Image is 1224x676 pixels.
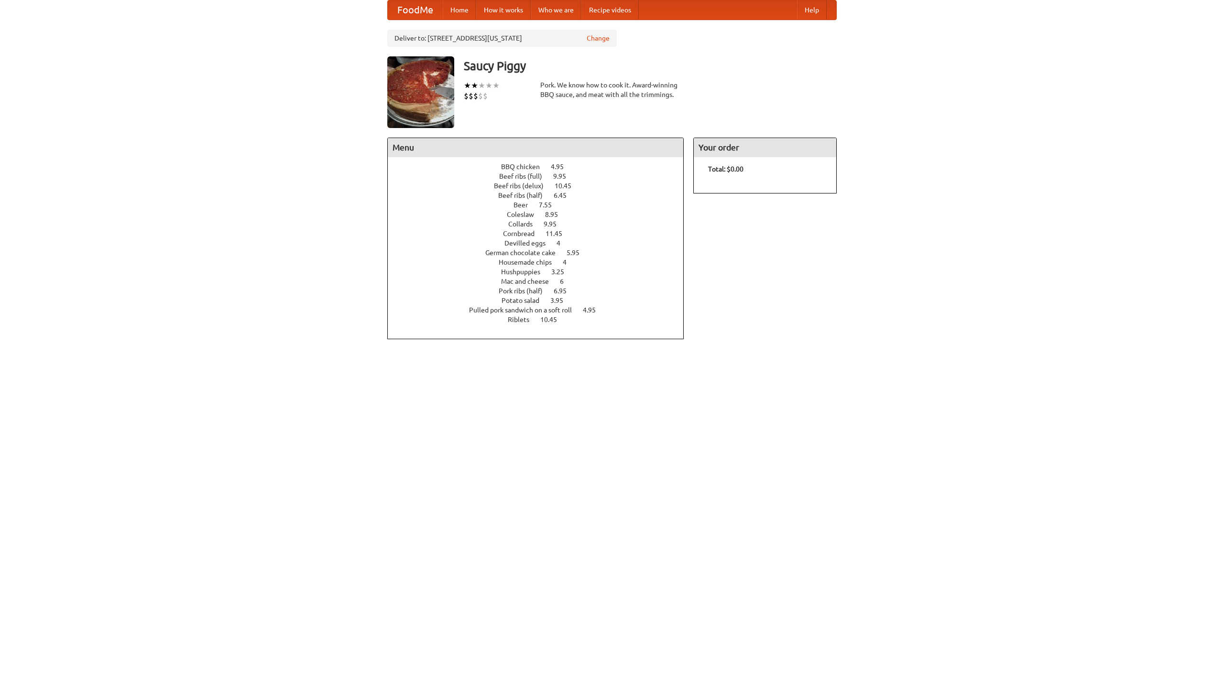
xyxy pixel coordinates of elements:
span: Beer [514,201,537,209]
span: Mac and cheese [501,278,558,285]
a: Home [443,0,476,20]
a: Help [797,0,827,20]
a: FoodMe [388,0,443,20]
a: German chocolate cake 5.95 [485,249,597,257]
span: Coleslaw [507,211,544,218]
a: Pork ribs (half) 6.95 [499,287,584,295]
li: $ [464,91,469,101]
li: ★ [464,80,471,91]
span: 10.45 [540,316,567,323]
span: 9.95 [553,172,576,180]
span: German chocolate cake [485,249,565,257]
span: Riblets [508,316,539,323]
a: Pulled pork sandwich on a soft roll 4.95 [469,306,613,314]
span: 6.95 [554,287,576,295]
a: Mac and cheese 6 [501,278,581,285]
span: Beef ribs (delux) [494,182,553,190]
li: $ [473,91,478,101]
a: Riblets 10.45 [508,316,575,323]
li: ★ [492,80,500,91]
span: Potato salad [502,297,549,304]
span: Hushpuppies [501,268,550,276]
span: Housemade chips [499,258,561,266]
a: BBQ chicken 4.95 [501,163,581,171]
span: Pulled pork sandwich on a soft roll [469,306,581,314]
a: Cornbread 11.45 [503,230,580,237]
span: 4 [557,239,570,247]
span: 3.25 [551,268,574,276]
div: Deliver to: [STREET_ADDRESS][US_STATE] [387,30,617,47]
li: ★ [485,80,492,91]
span: 10.45 [555,182,581,190]
span: 9.95 [544,220,566,228]
span: Devilled eggs [504,239,555,247]
h3: Saucy Piggy [464,56,837,75]
span: Collards [508,220,542,228]
span: 6 [560,278,573,285]
span: Cornbread [503,230,544,237]
div: Pork. We know how to cook it. Award-winning BBQ sauce, and meat with all the trimmings. [540,80,684,99]
li: $ [469,91,473,101]
a: Coleslaw 8.95 [507,211,576,218]
span: 6.45 [554,192,576,199]
h4: Your order [694,138,836,157]
h4: Menu [388,138,683,157]
a: Who we are [531,0,581,20]
a: Hushpuppies 3.25 [501,268,582,276]
a: Recipe videos [581,0,639,20]
li: $ [483,91,488,101]
span: 7.55 [539,201,561,209]
a: Change [587,33,610,43]
a: Beef ribs (half) 6.45 [498,192,584,199]
span: 5.95 [567,249,589,257]
a: Beef ribs (full) 9.95 [499,172,584,180]
a: Collards 9.95 [508,220,574,228]
a: Beer 7.55 [514,201,569,209]
a: Housemade chips 4 [499,258,584,266]
span: BBQ chicken [501,163,549,171]
li: $ [478,91,483,101]
span: Beef ribs (full) [499,172,552,180]
span: 4.95 [583,306,605,314]
li: ★ [471,80,478,91]
span: Pork ribs (half) [499,287,552,295]
b: Total: $0.00 [708,165,743,173]
span: 3.95 [550,297,573,304]
span: 4 [563,258,576,266]
a: Potato salad 3.95 [502,297,581,304]
span: Beef ribs (half) [498,192,552,199]
span: 8.95 [545,211,568,218]
span: 11.45 [546,230,572,237]
a: Devilled eggs 4 [504,239,578,247]
a: How it works [476,0,531,20]
span: 4.95 [551,163,573,171]
a: Beef ribs (delux) 10.45 [494,182,589,190]
li: ★ [478,80,485,91]
img: angular.jpg [387,56,454,128]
